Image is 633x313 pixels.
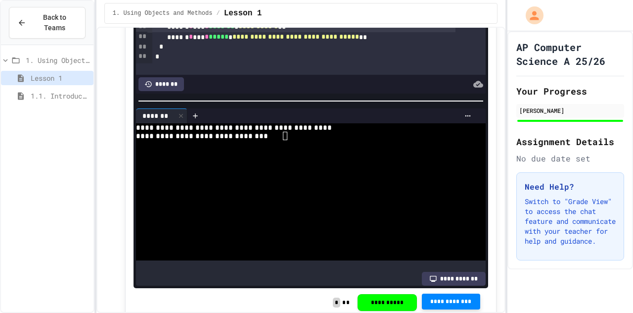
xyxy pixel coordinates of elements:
h1: AP Computer Science A 25/26 [516,40,624,68]
p: Switch to "Grade View" to access the chat feature and communicate with your teacher for help and ... [525,197,616,246]
span: 1. Using Objects and Methods [26,55,90,65]
span: / [216,9,220,17]
span: Lesson 1 [31,73,90,83]
h2: Your Progress [516,84,624,98]
div: No due date set [516,153,624,164]
div: My Account [515,4,546,27]
span: Lesson 1 [224,7,262,19]
span: Back to Teams [32,12,77,33]
span: 1. Using Objects and Methods [113,9,213,17]
h3: Need Help? [525,181,616,193]
span: 1.1. Introduction to Algorithms, Programming, and Compilers [31,91,90,101]
div: [PERSON_NAME] [519,106,621,115]
h2: Assignment Details [516,135,624,149]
